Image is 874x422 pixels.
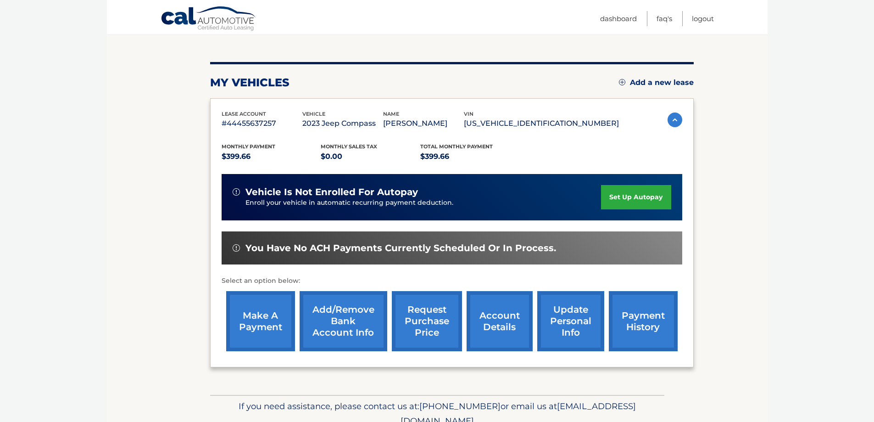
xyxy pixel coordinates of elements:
[222,117,302,130] p: #44455637257
[222,111,266,117] span: lease account
[601,185,671,209] a: set up autopay
[321,143,377,150] span: Monthly sales Tax
[233,188,240,196] img: alert-white.svg
[222,150,321,163] p: $399.66
[300,291,387,351] a: Add/Remove bank account info
[420,143,493,150] span: Total Monthly Payment
[420,150,520,163] p: $399.66
[245,198,601,208] p: Enroll your vehicle in automatic recurring payment deduction.
[600,11,637,26] a: Dashboard
[383,111,399,117] span: name
[302,111,325,117] span: vehicle
[245,186,418,198] span: vehicle is not enrolled for autopay
[302,117,383,130] p: 2023 Jeep Compass
[609,291,678,351] a: payment history
[222,276,682,287] p: Select an option below:
[657,11,672,26] a: FAQ's
[245,242,556,254] span: You have no ACH payments currently scheduled or in process.
[233,244,240,252] img: alert-white.svg
[392,291,462,351] a: request purchase price
[226,291,295,351] a: make a payment
[419,401,501,411] span: [PHONE_NUMBER]
[464,117,619,130] p: [US_VEHICLE_IDENTIFICATION_NUMBER]
[668,113,682,127] img: accordion-active.svg
[464,111,473,117] span: vin
[321,150,420,163] p: $0.00
[692,11,714,26] a: Logout
[537,291,604,351] a: update personal info
[222,143,275,150] span: Monthly Payment
[161,6,257,33] a: Cal Automotive
[210,76,289,90] h2: my vehicles
[619,79,625,85] img: add.svg
[383,117,464,130] p: [PERSON_NAME]
[619,78,694,87] a: Add a new lease
[467,291,533,351] a: account details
